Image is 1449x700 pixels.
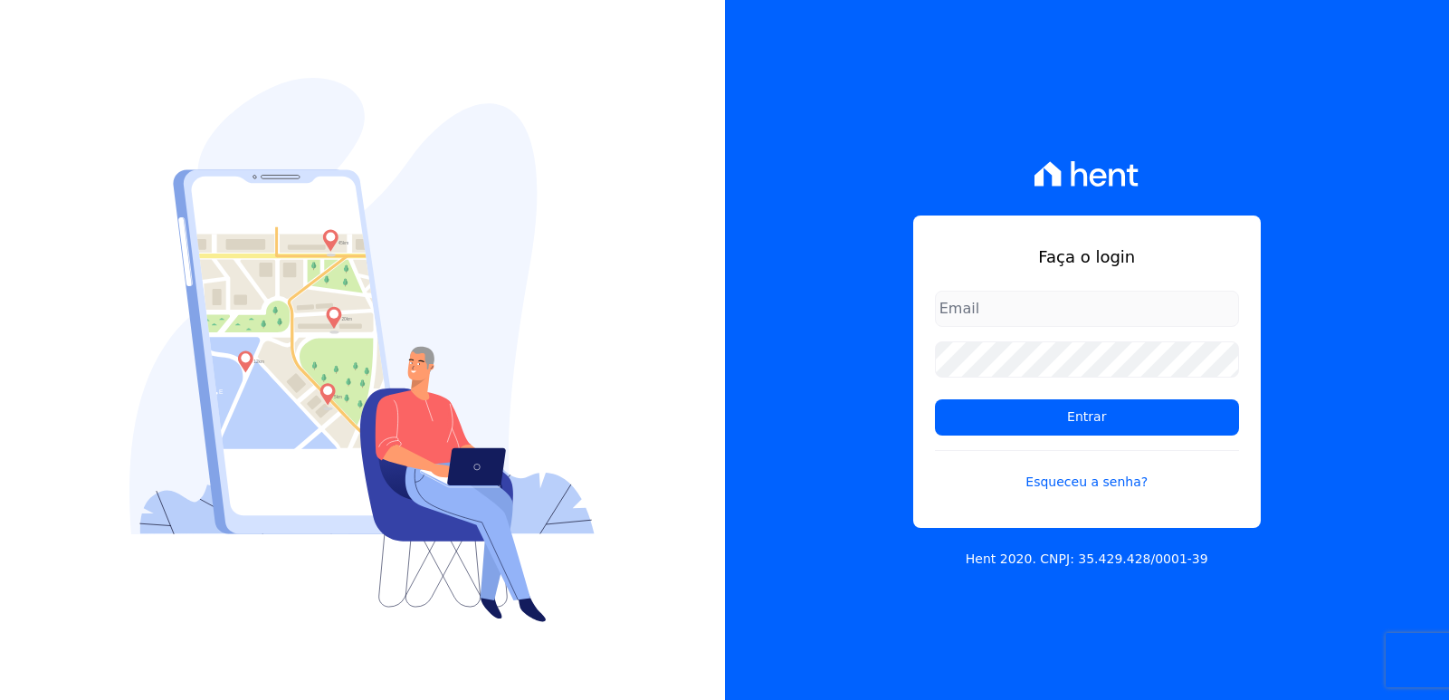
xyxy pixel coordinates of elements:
input: Email [935,291,1239,327]
img: Login [129,78,595,622]
h1: Faça o login [935,245,1239,269]
p: Hent 2020. CNPJ: 35.429.428/0001-39 [966,550,1208,569]
input: Entrar [935,399,1239,436]
a: Esqueceu a senha? [935,450,1239,492]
